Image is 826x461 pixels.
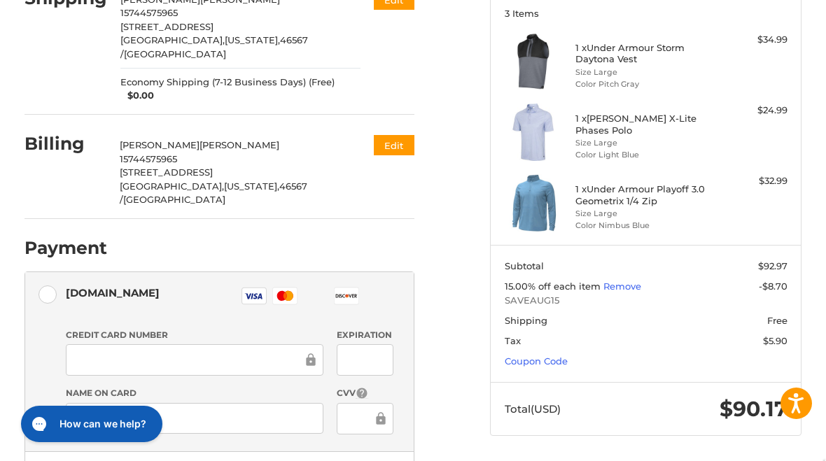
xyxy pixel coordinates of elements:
span: SAVEAUG15 [505,294,787,308]
h4: 1 x [PERSON_NAME] X-Lite Phases Polo [575,113,713,136]
div: [DOMAIN_NAME] [66,281,160,304]
span: $90.17 [720,396,787,422]
li: Color Nimbus Blue [575,220,713,232]
h3: 3 Items [505,8,787,19]
span: [STREET_ADDRESS] [120,166,213,178]
span: 15744575965 [120,153,177,164]
span: 46567 / [120,34,308,59]
span: Tax [505,335,521,346]
h2: Payment [24,237,107,259]
h4: 1 x Under Armour Storm Daytona Vest [575,42,713,65]
h4: 1 x Under Armour Playoff 3.0 Geometrix 1/4 Zip [575,183,713,206]
span: Subtotal [505,260,544,271]
span: [STREET_ADDRESS] [120,21,213,32]
li: Size Large [575,208,713,220]
li: Color Light Blue [575,149,713,161]
div: $32.99 [717,174,787,188]
span: [GEOGRAPHIC_DATA], [120,180,224,192]
span: [US_STATE], [224,180,279,192]
span: [GEOGRAPHIC_DATA] [123,194,225,205]
span: Economy Shipping (7-12 Business Days) (Free) [120,76,335,90]
h2: Billing [24,133,106,155]
a: Coupon Code [505,355,568,367]
span: $0.00 [120,89,154,103]
div: $24.99 [717,104,787,118]
label: Expiration [337,329,393,341]
iframe: Gorgias live chat messenger [14,401,167,447]
span: Free [767,315,787,326]
span: [GEOGRAPHIC_DATA] [124,48,226,59]
label: CVV [337,387,393,400]
span: [US_STATE], [225,34,280,45]
span: $5.90 [763,335,787,346]
div: $34.99 [717,33,787,47]
span: Total (USD) [505,402,561,416]
span: $92.97 [758,260,787,271]
span: 15744575965 [120,7,178,18]
a: Remove [603,281,641,292]
button: Edit [374,135,414,155]
li: Color Pitch Gray [575,78,713,90]
li: Size Large [575,137,713,149]
span: 15.00% off each item [505,281,603,292]
span: [PERSON_NAME] [199,139,279,150]
label: Name on Card [66,387,323,399]
span: [GEOGRAPHIC_DATA], [120,34,225,45]
span: -$8.70 [759,281,787,292]
span: Shipping [505,315,547,326]
li: Size Large [575,66,713,78]
span: [PERSON_NAME] [120,139,199,150]
label: Credit Card Number [66,329,323,341]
